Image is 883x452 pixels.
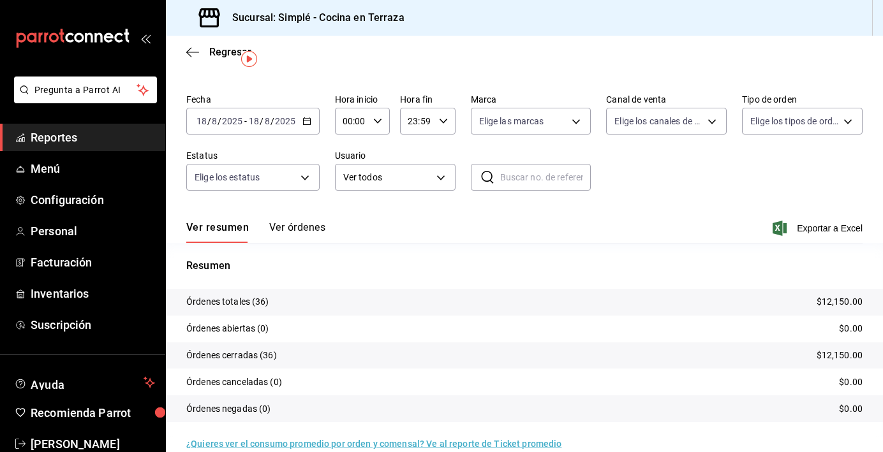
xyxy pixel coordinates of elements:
p: Órdenes canceladas (0) [186,375,282,389]
span: Inventarios [31,285,155,302]
span: Facturación [31,254,155,271]
span: Menú [31,160,155,177]
p: Órdenes abiertas (0) [186,322,269,335]
span: Regresar [209,46,251,58]
input: -- [264,116,271,126]
p: $0.00 [839,402,863,416]
span: Elige los estatus [195,171,260,184]
span: Configuración [31,191,155,208]
p: $0.00 [839,322,863,335]
input: -- [248,116,260,126]
label: Tipo de orden [742,95,863,104]
label: Canal de venta [606,95,727,104]
span: / [260,116,263,126]
p: Órdenes negadas (0) [186,402,271,416]
img: Tooltip marker [241,51,257,67]
span: / [271,116,274,126]
span: Reportes [31,129,155,146]
p: Órdenes cerradas (36) [186,349,277,362]
label: Marca [471,95,591,104]
span: / [218,116,221,126]
a: Pregunta a Parrot AI [9,92,157,106]
button: Ver órdenes [269,221,325,243]
label: Usuario [335,151,456,160]
span: Elige los tipos de orden [750,115,839,128]
label: Fecha [186,95,320,104]
label: Hora fin [400,95,455,104]
span: Personal [31,222,155,240]
span: Ver todos [343,171,432,184]
span: - [244,116,247,126]
button: Regresar [186,46,251,58]
input: Buscar no. de referencia [500,164,591,190]
span: Recomienda Parrot [31,404,155,421]
a: ¿Quieres ver el consumo promedio por orden y comensal? Ve al reporte de Ticket promedio [186,439,561,449]
span: Ayuda [31,375,138,390]
button: Exportar a Excel [775,221,863,236]
label: Estatus [186,151,320,160]
input: -- [196,116,207,126]
button: Ver resumen [186,221,249,243]
input: ---- [274,116,296,126]
label: Hora inicio [335,95,390,104]
span: / [207,116,211,126]
span: Pregunta a Parrot AI [34,84,137,97]
p: $0.00 [839,375,863,389]
h3: Sucursal: Simplé - Cocina en Terraza [222,10,404,26]
span: Elige las marcas [479,115,544,128]
button: open_drawer_menu [140,33,151,43]
p: Resumen [186,258,863,273]
p: Órdenes totales (36) [186,295,269,309]
div: navigation tabs [186,221,325,243]
p: $12,150.00 [817,295,863,309]
span: Elige los canales de venta [614,115,703,128]
input: ---- [221,116,243,126]
span: Suscripción [31,316,155,333]
button: Pregunta a Parrot AI [14,77,157,103]
input: -- [211,116,218,126]
p: $12,150.00 [817,349,863,362]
